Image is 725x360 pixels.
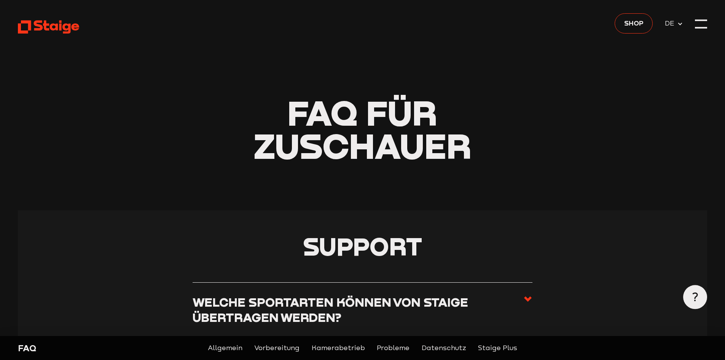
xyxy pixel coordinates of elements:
a: Staige Plus [478,343,517,354]
a: Datenschutz [422,343,466,354]
div: FAQ [18,342,183,354]
span: Support [303,231,422,261]
a: Allgemein [208,343,242,354]
h3: Welche Sportarten können von Staige übertragen werden? [193,294,523,325]
span: DE [665,18,677,29]
span: FAQ [287,91,358,133]
a: Kamerabetrieb [312,343,365,354]
span: Shop [624,18,644,28]
a: Probleme [377,343,410,354]
a: Shop [615,13,653,34]
a: Vorbereitung [254,343,300,354]
span: für Zuschauer [253,91,472,166]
